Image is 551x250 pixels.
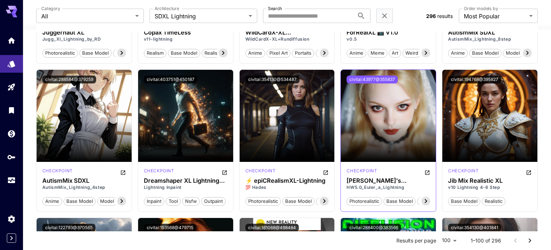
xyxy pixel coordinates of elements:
h3: ForRealXL 📷 V1.0 [347,29,430,36]
button: Expand sidebar [7,233,16,243]
button: civitai:122793@370565 [42,224,95,232]
button: base model [79,48,112,58]
h3: [PERSON_NAME]'s HelloWorld XL [347,177,430,184]
button: meme [368,48,387,58]
h3: Copax TimeLess [144,29,227,36]
button: tool [166,196,181,206]
span: model [98,198,117,205]
span: art [389,50,401,57]
button: 3d [316,48,327,58]
p: HW5.0_Euler_a_Lightning [347,184,430,191]
p: v10 Lightning 4-6 Step [448,184,532,191]
span: inpaint [144,198,164,205]
button: base model [383,196,416,206]
div: Home [7,36,16,45]
label: Architecture [155,5,179,12]
h3: AutismMix SDXL [448,29,532,36]
span: photorealistic [347,198,382,205]
p: Results per page [396,237,436,244]
span: photo [316,198,334,205]
h3: Jib Mix Realistic XL [448,177,532,184]
span: results [437,13,453,19]
span: Most Popular [464,12,526,21]
span: pixel art [267,50,290,57]
button: photorealistic [347,196,382,206]
button: model [97,196,117,206]
button: base model [282,196,315,206]
p: checkpoint [245,168,276,174]
label: Search [268,5,282,12]
div: SDXL Lightning [347,168,377,176]
span: outpaint [202,198,225,205]
button: base model [63,196,96,206]
button: anime [448,48,468,58]
span: photorealistic [43,50,77,57]
button: realistic [202,48,225,58]
button: Open in CivitAI [222,168,227,176]
span: base model [64,198,95,205]
button: Go to next page [523,233,537,248]
div: Settings [7,214,16,223]
h3: Dreamshaper XL Lightning inpainting [144,177,227,184]
div: SDXL Lightning [144,168,174,176]
span: realism [144,50,166,57]
button: base model [168,48,200,58]
span: All [41,12,132,21]
button: anime [347,48,366,58]
span: 296 [426,13,436,19]
h3: AutismMix SDXL [42,177,126,184]
button: Clear filters (1) [380,12,389,21]
button: civitai:161068@498484 [245,224,299,232]
button: civitai:153568@479715 [144,224,196,232]
button: anime [245,48,265,58]
p: 💯 Hades [245,184,329,191]
span: photorealistic [246,198,281,205]
button: civitai:354130@401841 [448,224,501,232]
button: Open in CivitAI [323,168,329,176]
div: SDXL Lightning [245,168,276,176]
div: Playground [7,80,16,89]
span: base model [80,50,111,57]
button: realism [144,48,166,58]
p: v11-lightning [144,36,227,42]
h3: WildCardX-XL LIGHTNING⚡⚡⚡ [245,29,329,36]
button: Open in CivitAI [424,168,430,176]
span: meme [368,50,387,57]
p: v0.5 [347,36,430,42]
button: photorealistic [245,196,281,206]
div: SDXL Lightning [448,168,479,176]
span: base model [283,198,314,205]
button: photo [417,196,436,206]
button: civitai:43977@355837 [347,76,398,83]
button: art [389,48,401,58]
button: model [503,48,523,58]
p: AutismMix_Lightning_8step [448,36,532,42]
p: checkpoint [347,168,377,174]
button: anime [42,196,62,206]
span: anime [347,50,366,57]
div: Usage [7,176,16,185]
label: Order models by [464,5,498,12]
button: civitai:288584@379259 [42,76,96,83]
span: anime [448,50,467,57]
button: photo [113,48,132,58]
div: Models [7,57,16,66]
p: WildCardX-XL+Rundiffusion [245,36,329,42]
button: photorealistic [42,48,78,58]
span: weird [403,50,421,57]
span: SDXL Lightning [155,12,246,21]
button: realistic [482,196,505,206]
span: photo [418,198,435,205]
button: civitai:288400@383566 [347,224,401,232]
div: API Keys [7,153,16,162]
span: realistic [202,50,225,57]
h3: ⚡ epiCRealismXL-Lightning [245,177,329,184]
button: base model [469,48,501,58]
span: photo [113,50,131,57]
button: inpaint [144,196,164,206]
p: Lightning Inpaint [144,184,227,191]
